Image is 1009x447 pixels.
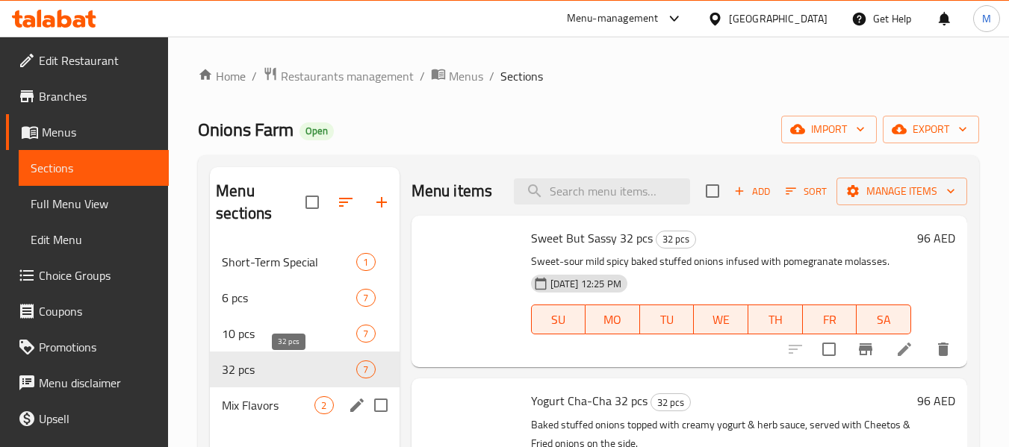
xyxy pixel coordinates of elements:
span: TH [754,309,797,331]
button: WE [694,304,748,334]
span: Mix Flavors [222,396,314,414]
a: Promotions [6,329,169,365]
p: Sweet-sour mild spicy baked stuffed onions infused with pomegranate molasses. [531,252,911,271]
nav: Menu sections [210,238,399,429]
a: Restaurants management [263,66,414,86]
div: Short-Term Special1 [210,244,399,280]
a: Sections [19,150,169,186]
span: Sections [500,67,543,85]
button: Add section [364,184,400,220]
a: Home [198,67,246,85]
span: Sections [31,159,157,177]
span: [DATE] 12:25 PM [544,277,627,291]
span: 32 pcs [651,394,690,411]
button: delete [925,331,961,367]
span: Restaurants management [281,67,414,85]
span: Short-Term Special [222,253,356,271]
a: Menus [431,66,483,86]
span: Sort sections [328,184,364,220]
button: TH [748,304,803,334]
span: SU [538,309,580,331]
span: 10 pcs [222,325,356,343]
div: 32 pcs7 [210,351,399,387]
a: Choice Groups [6,257,169,293]
span: Add [732,183,772,200]
span: Sort [786,183,827,200]
h2: Menu items [412,180,493,202]
button: Add [728,180,776,203]
span: 6 pcs [222,289,356,307]
span: import [793,120,865,139]
div: 32 pcs [656,231,696,248]
div: Mix Flavors2edit [210,387,399,423]
a: Edit Restaurant [6,43,169,78]
button: export [883,116,979,143]
h2: Menu sections [216,180,305,225]
button: SA [857,304,911,334]
span: Select section [697,175,728,207]
span: Manage items [848,182,955,201]
li: / [252,67,257,85]
a: Edit menu item [895,340,913,358]
span: Menus [42,123,157,141]
span: 32 pcs [656,231,695,248]
div: Open [299,122,334,140]
span: Promotions [39,338,157,356]
a: Menu disclaimer [6,365,169,401]
span: Edit Menu [31,231,157,248]
span: Coupons [39,302,157,320]
a: Coupons [6,293,169,329]
span: Menus [449,67,483,85]
span: Branches [39,87,157,105]
span: WE [700,309,742,331]
span: Add item [728,180,776,203]
div: 32 pcs [651,393,691,411]
span: Sweet But Sassy 32 pcs [531,227,653,249]
div: [GEOGRAPHIC_DATA] [729,10,828,27]
span: 2 [315,398,332,413]
span: Yogurt Cha-Cha 32 pcs [531,390,648,412]
button: MO [586,304,640,334]
span: TU [646,309,689,331]
a: Menus [6,114,169,150]
span: Menu disclaimer [39,374,157,392]
span: SA [863,309,905,331]
a: Edit Menu [19,222,169,257]
h6: 96 AED [917,390,955,411]
a: Upsell [6,401,169,437]
button: SU [531,304,586,334]
span: Choice Groups [39,266,157,284]
span: 7 [357,291,374,305]
button: import [781,116,877,143]
h6: 96 AED [917,228,955,248]
div: items [314,396,333,414]
div: Menu-management [567,10,659,28]
button: TU [640,304,695,334]
li: / [420,67,425,85]
div: items [356,289,375,307]
div: items [356,360,375,378]
span: Upsell [39,410,157,428]
div: 10 pcs7 [210,316,399,351]
nav: breadcrumb [198,66,979,86]
li: / [489,67,494,85]
span: Edit Restaurant [39,51,157,69]
span: Open [299,125,334,137]
span: Sort items [776,180,836,203]
span: 7 [357,363,374,377]
button: Sort [782,180,831,203]
span: Full Menu View [31,195,157,213]
span: Onions Farm [198,113,294,146]
div: 6 pcs7 [210,280,399,316]
span: MO [592,309,634,331]
span: 7 [357,327,374,341]
span: Select to update [813,334,845,365]
span: Select all sections [297,187,328,218]
button: edit [346,394,368,416]
span: M [982,10,991,27]
div: items [356,325,375,343]
span: FR [809,309,851,331]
